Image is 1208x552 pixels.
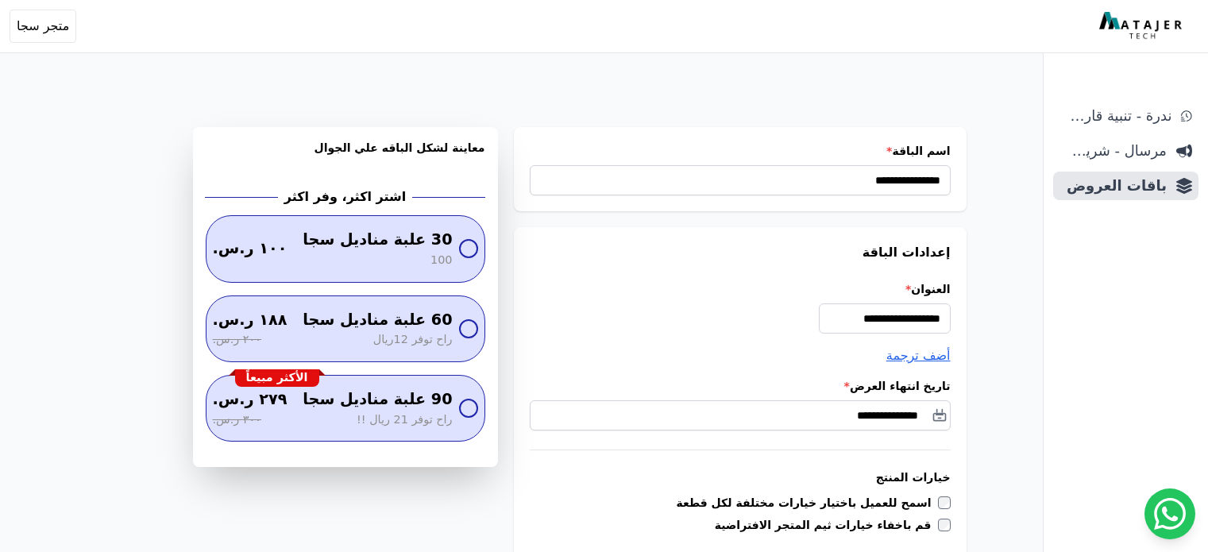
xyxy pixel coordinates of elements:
[1059,105,1171,127] span: ندرة - تنبية قارب علي النفاذ
[1099,12,1186,41] img: MatajerTech Logo
[235,369,319,387] div: الأكثر مبيعاً
[303,309,452,332] span: 60 علبة مناديل سجا
[886,348,951,363] span: أضف ترجمة
[284,187,406,207] h2: اشتر اكثر، وفر اكثر
[213,237,288,261] span: ١٠٠ ر.س.
[213,309,288,332] span: ١٨٨ ر.س.
[530,378,951,394] label: تاريخ انتهاء العرض
[530,143,951,159] label: اسم الباقة
[357,411,452,429] span: راح توفر 21 ريال !!
[213,331,261,349] span: ٢٠٠ ر.س.
[530,243,951,262] h3: إعدادات الباقة
[303,229,452,252] span: 30 علبة مناديل سجا
[303,388,452,411] span: 90 علبة مناديل سجا
[1059,175,1167,197] span: باقات العروض
[10,10,76,43] button: متجر سجا
[530,281,951,297] label: العنوان
[430,252,452,269] span: 100
[530,469,951,485] h3: خيارات المنتج
[1059,140,1167,162] span: مرسال - شريط دعاية
[373,331,453,349] span: راح توفر 12ريال
[677,495,938,511] label: اسمح للعميل باختيار خيارات مختلفة لكل قطعة
[17,17,69,36] span: متجر سجا
[886,346,951,365] button: أضف ترجمة
[715,517,938,533] label: قم باخفاء خيارات ثيم المتجر الافتراضية
[213,411,261,429] span: ٣٠٠ ر.س.
[206,140,485,175] h3: معاينة لشكل الباقه علي الجوال
[213,388,288,411] span: ٢٧٩ ر.س.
